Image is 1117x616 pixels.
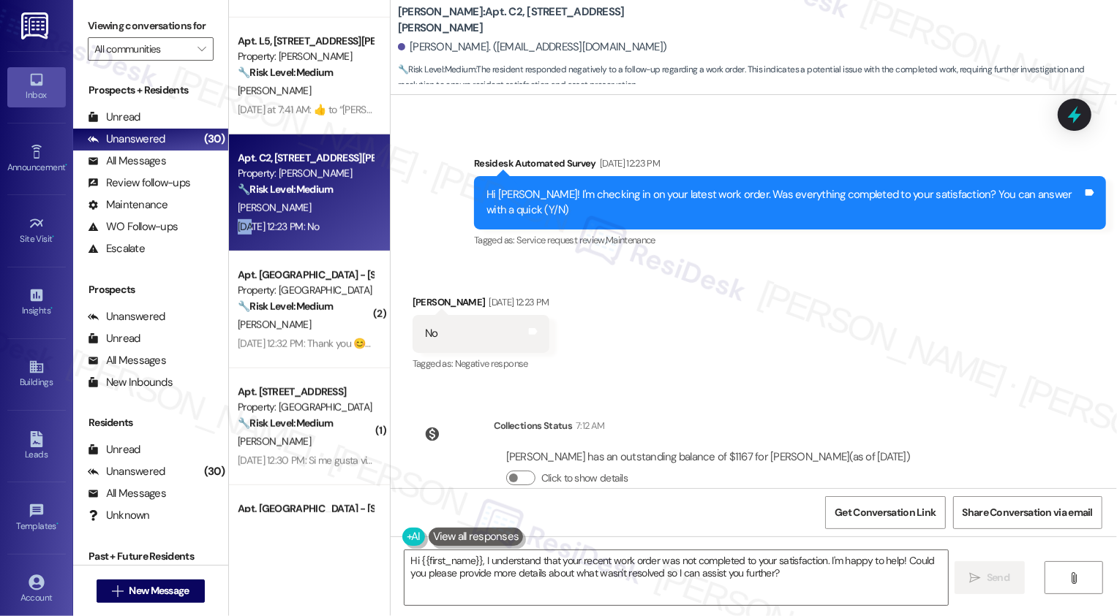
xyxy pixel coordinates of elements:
div: Apt. C2, [STREET_ADDRESS][PERSON_NAME] [238,151,373,166]
div: Tagged as: [413,353,549,374]
div: Property: [PERSON_NAME] [238,166,373,181]
div: Tagged as: [474,229,1106,251]
span: • [65,160,67,170]
div: [DATE] 12:23 PM [485,294,549,310]
div: New Inbounds [88,375,173,390]
strong: 🔧 Risk Level: Medium [398,64,475,75]
div: Unknown [88,508,150,523]
i:  [970,572,981,584]
div: [PERSON_NAME] has an outstanding balance of $1167 for [PERSON_NAME] (as of [DATE]) [506,449,910,465]
div: Unanswered [88,132,165,147]
a: Account [7,570,66,609]
span: • [50,303,53,313]
span: Send [987,570,1009,585]
i:  [112,585,123,597]
strong: 🔧 Risk Level: Medium [238,183,333,196]
div: Property: [GEOGRAPHIC_DATA] [238,283,373,298]
a: Leads [7,427,66,466]
i:  [198,43,206,55]
div: Property: [GEOGRAPHIC_DATA] [GEOGRAPHIC_DATA] Homes [238,400,373,415]
div: [DATE] 12:32 PM: Thank you 😊 I'll do the review later [DATE] when I get off [238,337,545,350]
span: New Message [129,583,189,598]
b: [PERSON_NAME]: Apt. C2, [STREET_ADDRESS][PERSON_NAME] [398,4,691,36]
div: All Messages [88,353,166,368]
div: Unanswered [88,464,165,479]
img: ResiDesk Logo [21,12,51,39]
div: All Messages [88,153,166,169]
i:  [1069,572,1080,584]
div: Hi [PERSON_NAME]! I'm checking in on your latest work order. Was everything completed to your sat... [486,187,1083,218]
a: Insights • [7,283,66,322]
input: All communities [94,37,190,61]
span: [PERSON_NAME] [238,435,311,448]
strong: 🔧 Risk Level: Medium [238,417,333,430]
div: [DATE] 12:23 PM [596,156,660,171]
span: Get Conversation Link [835,505,936,520]
div: Maintenance [88,197,168,213]
div: Unanswered [88,309,165,324]
div: [DATE] 12:30 PM: Si me gusta vivir aquí en esta apartamento si lo boy arenovar [238,454,565,467]
textarea: Hi {{first_name}}, I understand that your recent work order was not completed to your satisfactio... [405,550,948,605]
div: No [425,326,438,341]
a: Inbox [7,67,66,107]
div: Prospects + Residents [73,83,228,98]
span: Service request review , [516,234,606,246]
span: Share Conversation via email [963,505,1093,520]
div: Apt. [GEOGRAPHIC_DATA] - [STREET_ADDRESS][GEOGRAPHIC_DATA][STREET_ADDRESS] [238,501,373,517]
a: Site Visit • [7,211,66,251]
strong: 🔧 Risk Level: Medium [238,300,333,313]
div: Property: [PERSON_NAME] [238,49,373,64]
span: • [56,519,59,529]
span: [PERSON_NAME] [238,84,311,97]
strong: 🔧 Risk Level: Medium [238,66,333,79]
div: Unread [88,442,140,457]
div: Escalate [88,241,145,256]
div: 7:12 AM [572,418,604,433]
a: Buildings [7,354,66,394]
div: Apt. [GEOGRAPHIC_DATA] - [STREET_ADDRESS][GEOGRAPHIC_DATA][STREET_ADDRESS] [238,267,373,283]
div: Review follow-ups [88,175,190,191]
div: [PERSON_NAME] [413,294,549,315]
div: Past + Future Residents [73,549,228,564]
div: Prospects [73,282,228,297]
span: • [53,232,55,242]
div: [PERSON_NAME]. ([EMAIL_ADDRESS][DOMAIN_NAME]) [398,39,667,55]
div: WO Follow-ups [88,219,178,235]
div: All Messages [88,486,166,501]
div: Collections Status [494,418,572,433]
button: Share Conversation via email [953,496,1102,529]
div: [DATE] 12:23 PM: No [238,220,320,233]
span: : The resident responded negatively to a follow-up regarding a work order. This indicates a poten... [398,62,1117,94]
span: [PERSON_NAME] [238,201,311,214]
button: Get Conversation Link [825,496,945,529]
div: Unread [88,331,140,346]
div: Apt. [STREET_ADDRESS] [238,384,373,400]
a: Templates • [7,498,66,538]
div: Residents [73,415,228,430]
div: Unread [88,110,140,125]
span: Negative response [455,357,528,370]
span: [PERSON_NAME] [238,318,311,331]
span: Maintenance [606,234,655,246]
div: Residesk Automated Survey [474,156,1106,176]
div: (30) [200,128,228,151]
label: Click to show details [541,471,628,486]
div: (30) [200,460,228,483]
button: Send [955,561,1026,594]
div: Apt. L5, [STREET_ADDRESS][PERSON_NAME] [238,34,373,49]
label: Viewing conversations for [88,15,214,37]
button: New Message [97,579,205,603]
